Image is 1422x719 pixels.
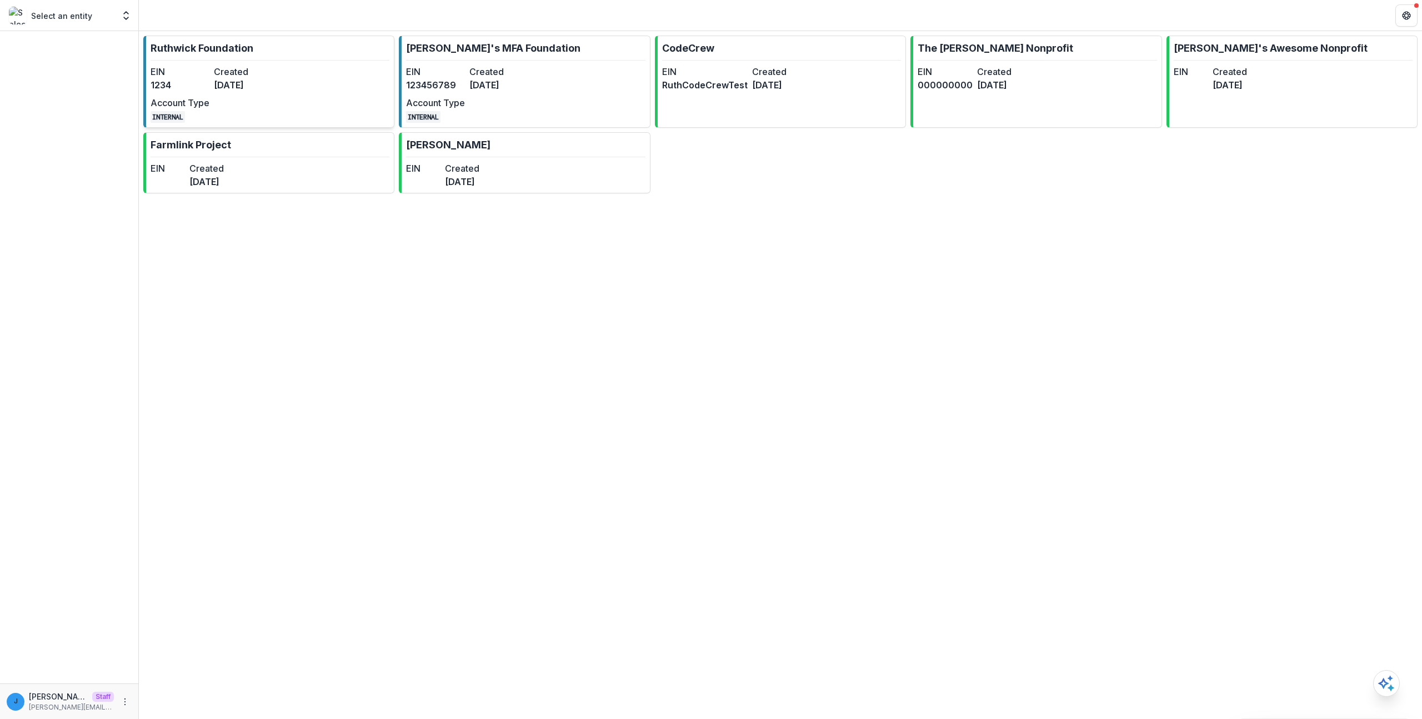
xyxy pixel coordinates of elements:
dd: RuthCodeCrewTest [662,78,748,92]
dt: Created [445,162,479,175]
dt: Created [189,162,224,175]
p: [PERSON_NAME]'s MFA Foundation [406,41,580,56]
p: Ruthwick Foundation [151,41,253,56]
p: [PERSON_NAME][EMAIL_ADDRESS][DOMAIN_NAME] [29,691,88,702]
dt: EIN [406,162,440,175]
dt: Created [1213,65,1247,78]
dt: Created [977,65,1032,78]
a: Farmlink ProjectEINCreated[DATE] [143,132,394,193]
p: [PERSON_NAME][EMAIL_ADDRESS][DOMAIN_NAME] [29,702,114,712]
dt: EIN [151,65,209,78]
p: Select an entity [31,10,92,22]
a: [PERSON_NAME]'s MFA FoundationEIN123456789Created[DATE]Account TypeINTERNAL [399,36,650,128]
code: INTERNAL [406,111,440,123]
dd: 123456789 [406,78,465,92]
img: Select an entity [9,7,27,24]
code: INTERNAL [151,111,185,123]
dt: Account Type [151,96,209,109]
a: [PERSON_NAME]EINCreated[DATE] [399,132,650,193]
button: More [118,695,132,708]
dt: EIN [1174,65,1208,78]
dd: [DATE] [977,78,1032,92]
a: CodeCrewEINRuthCodeCrewTestCreated[DATE] [655,36,906,128]
button: Open entity switcher [118,4,134,27]
p: The [PERSON_NAME] Nonprofit [918,41,1073,56]
dt: Created [752,65,838,78]
dd: [DATE] [445,175,479,188]
dd: [DATE] [189,175,224,188]
dd: [DATE] [1213,78,1247,92]
dt: EIN [406,65,465,78]
p: [PERSON_NAME] [406,137,490,152]
p: Staff [92,692,114,702]
dd: 000000000 [918,78,973,92]
dd: [DATE] [752,78,838,92]
button: Open AI Assistant [1373,670,1400,697]
dt: Account Type [406,96,465,109]
dd: [DATE] [469,78,528,92]
button: Get Help [1395,4,1418,27]
dt: EIN [662,65,748,78]
a: The [PERSON_NAME] NonprofitEIN000000000Created[DATE] [910,36,1161,128]
dt: Created [214,65,273,78]
p: CodeCrew [662,41,714,56]
dd: [DATE] [214,78,273,92]
div: jonah@trytemelio.com [14,698,18,705]
dt: EIN [918,65,973,78]
dd: 1234 [151,78,209,92]
dt: Created [469,65,528,78]
p: [PERSON_NAME]'s Awesome Nonprofit [1174,41,1368,56]
a: Ruthwick FoundationEIN1234Created[DATE]Account TypeINTERNAL [143,36,394,128]
a: [PERSON_NAME]'s Awesome NonprofitEINCreated[DATE] [1166,36,1418,128]
p: Farmlink Project [151,137,231,152]
dt: EIN [151,162,185,175]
